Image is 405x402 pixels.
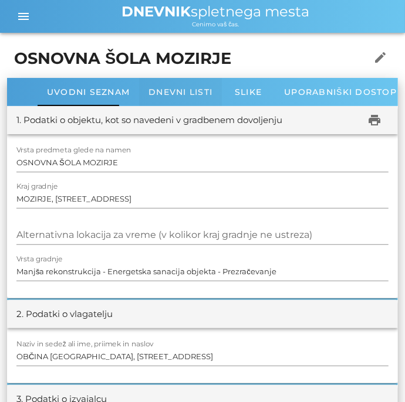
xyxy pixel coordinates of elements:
font: Slike [235,87,262,97]
i: edit [373,50,387,64]
iframe: Pripomoček za klepet [236,275,405,402]
font: Vrsta predmeta glede na namen [16,146,131,154]
font: 2. Podatki o vlagatelju [16,308,113,319]
font: 1. Podatki o objektu, kot so navedeni v gradbenem dovoljenju [16,114,282,125]
font: Uporabniški dostop [284,87,397,97]
font: Cenimo vaš čas. [192,21,239,28]
font: Vrsta gradnje [16,255,63,263]
font: OSNOVNA ŠOLA MOZIRJE [14,49,231,68]
font: Dnevni listi [148,87,212,97]
font: Kraj gradnje [16,182,58,190]
font: DNEVNIK [122,3,191,20]
font: Naziv in sedež ali ime, priimek in naslov [16,340,154,348]
i: menu [16,9,31,23]
font: spletnega mesta [191,3,309,20]
font: Uvodni seznam [47,87,130,97]
i: print [367,113,382,127]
